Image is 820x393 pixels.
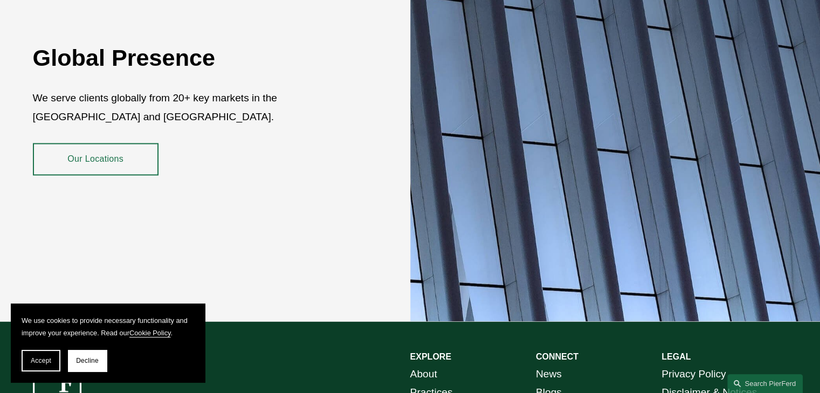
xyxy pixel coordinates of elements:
[536,364,562,383] a: News
[33,44,347,72] h2: Global Presence
[31,357,51,364] span: Accept
[22,314,194,339] p: We use cookies to provide necessary functionality and improve your experience. Read our .
[727,374,803,393] a: Search this site
[661,364,726,383] a: Privacy Policy
[33,143,159,175] a: Our Locations
[536,351,578,361] strong: CONNECT
[11,304,205,382] section: Cookie banner
[410,364,437,383] a: About
[410,351,451,361] strong: EXPLORE
[33,89,347,126] p: We serve clients globally from 20+ key markets in the [GEOGRAPHIC_DATA] and [GEOGRAPHIC_DATA].
[22,350,60,371] button: Accept
[129,329,171,337] a: Cookie Policy
[68,350,107,371] button: Decline
[76,357,99,364] span: Decline
[661,351,691,361] strong: LEGAL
